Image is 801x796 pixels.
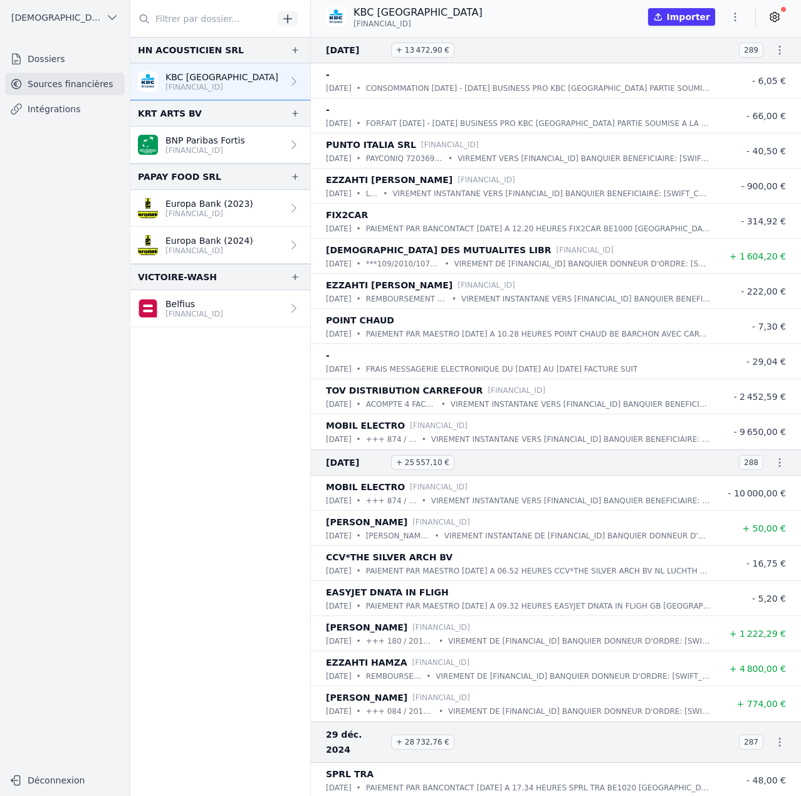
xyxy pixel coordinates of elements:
a: Europa Bank (2023) [FINANCIAL_ID] [130,190,310,227]
img: EUROPA_BANK_EURBBE99XXX.png [138,235,158,255]
p: [DATE] [326,82,352,95]
p: - [326,67,330,82]
p: [DATE] [326,433,352,446]
p: [DATE] [326,117,352,130]
a: Belfius [FINANCIAL_ID] [130,290,310,327]
p: [FINANCIAL_ID] [165,209,253,219]
a: Intégrations [5,98,125,120]
p: [FINANCIAL_ID] [165,145,245,155]
p: [DEMOGRAPHIC_DATA] DES MUTUALITES LIBR [326,243,551,258]
span: 287 [739,735,763,750]
div: • [357,705,361,718]
span: - 48,00 € [746,775,786,785]
p: VIREMENT INSTANTANE VERS [FINANCIAL_ID] BANQUIER BENEFICIAIRE: [SWIFT_CODE] MOBIL ELECTRO [PHONE_... [431,433,711,446]
button: Déconnexion [5,770,125,790]
div: • [435,530,439,542]
div: • [357,433,361,446]
p: [FINANCIAL_ID] [488,384,545,397]
div: • [357,82,361,95]
span: + 4 800,00 € [730,664,786,674]
div: • [422,495,426,507]
p: ***109/2010/10715*** REFERENCE: 5001230F063 [366,258,440,270]
p: +++ 084 / 2010 / 03883 +++ [366,705,434,718]
p: [DATE] [326,705,352,718]
p: [FINANCIAL_ID] [165,309,223,319]
span: [FINANCIAL_ID] [353,19,411,29]
p: EASYJET DNATA IN FLIGH [326,585,449,600]
span: + 1 222,29 € [730,629,786,639]
p: - [326,348,330,363]
div: PAPAY FOOD SRL [138,169,221,184]
p: KBC [GEOGRAPHIC_DATA] [353,5,483,20]
p: [DATE] [326,670,352,683]
p: [DATE] [326,293,352,305]
div: • [445,258,449,270]
span: [DEMOGRAPHIC_DATA][PERSON_NAME][DEMOGRAPHIC_DATA] [11,11,101,24]
p: VIREMENT INSTANTANE VERS [FINANCIAL_ID] BANQUIER BENEFICIAIRE: [SWIFT_CODE] TOV DISTRIBUTION CARR... [451,398,711,411]
p: REMBOURSEMENT PRET [366,670,422,683]
div: • [422,433,426,446]
span: - 7,30 € [752,322,786,332]
button: [DEMOGRAPHIC_DATA][PERSON_NAME][DEMOGRAPHIC_DATA] [5,8,125,28]
p: BNP Paribas Fortis [165,134,245,147]
div: • [357,635,361,647]
p: CONSOMMATION [DATE] - [DATE] BUSINESS PRO KBC [GEOGRAPHIC_DATA] PARTIE SOUMISE A LA TVA : 6,05 PA... [366,82,711,95]
span: + 13 472,90 € [391,43,454,58]
p: VIREMENT INSTANTANE VERS [FINANCIAL_ID] BANQUIER BENEFICIAIRE: [SWIFT_CODE] [PERSON_NAME] REMBOUR... [461,293,711,305]
p: [DATE] [326,223,352,235]
div: • [357,328,361,340]
span: - 5,20 € [752,594,786,604]
p: [DATE] [326,495,352,507]
div: • [357,293,361,305]
div: KRT ARTS BV [138,106,202,121]
p: [DATE] [326,600,352,612]
span: 289 [739,43,763,58]
p: Europa Bank (2023) [165,197,253,210]
p: FRAIS MESSAGERIE ELECTRONIQUE DU [DATE] AU [DATE] FACTURE SUIT [366,363,638,375]
p: [DATE] [326,152,352,165]
p: PAIEMENT PAR MAESTRO [DATE] A 09.32 HEURES EASYJET DNATA IN FLIGH GB [GEOGRAPHIC_DATA] AVEC CARTE... [366,600,711,612]
p: [FINANCIAL_ID] [421,139,479,151]
p: [FINANCIAL_ID] [165,82,278,92]
p: EZZAHTI [PERSON_NAME] [326,278,453,293]
p: [FINANCIAL_ID] [412,621,470,634]
span: - 222,00 € [741,286,786,296]
p: EZZAHTI [PERSON_NAME] [326,172,453,187]
div: HN ACOUSTICIEN SRL [138,43,244,58]
p: +++ 874 / 8301 / 22440 +++ [366,433,417,446]
span: - 40,50 € [746,146,786,156]
span: 288 [739,455,763,470]
p: [DATE] [326,782,352,794]
img: EUROPA_BANK_EURBBE99XXX.png [138,198,158,218]
p: [FINANCIAL_ID] [458,174,515,186]
p: [FINANCIAL_ID] [556,244,614,256]
span: - 16,75 € [746,558,786,568]
span: [DATE] [326,43,386,58]
div: • [357,398,361,411]
span: [DATE] [326,455,386,470]
p: REMBOURSEMENT FRAIS VOYAGE PROFESSIONNEL [GEOGRAPHIC_DATA] [366,293,447,305]
div: • [426,670,431,683]
p: FORFAIT [DATE] - [DATE] BUSINESS PRO KBC [GEOGRAPHIC_DATA] PARTIE SOUMISE A LA TVA : 25,65 PARTIE... [366,117,711,130]
a: KBC [GEOGRAPHIC_DATA] [FINANCIAL_ID] [130,63,310,100]
img: KBC_BRUSSELS_KREDBEBB.png [138,71,158,92]
p: [FINANCIAL_ID] [410,481,468,493]
span: - 6,05 € [752,76,786,86]
p: [FINANCIAL_ID] [165,246,253,256]
span: - 2 452,59 € [733,392,786,402]
p: PAIEMENT PAR BANCONTACT [DATE] A 17.34 HEURES SPRL TRA BE1020 [GEOGRAPHIC_DATA] AVEC CARTE DE DEB... [366,782,711,794]
span: - 29,04 € [746,357,786,367]
span: - 66,00 € [746,111,786,121]
span: + 50,00 € [742,523,786,533]
p: [PERSON_NAME] [326,620,407,635]
p: +++ 180 / 2010 / 12190 +++ [366,635,434,647]
span: - 314,92 € [741,216,786,226]
span: - 900,00 € [741,181,786,191]
div: • [357,600,361,612]
div: VICTOIRE-WASH [138,270,217,285]
p: Belfius [165,298,223,310]
p: CCV*THE SILVER ARCH BV [326,550,453,565]
p: KBC [GEOGRAPHIC_DATA] [165,71,278,83]
p: [DATE] [326,530,352,542]
p: [FINANCIAL_ID] [458,279,515,291]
